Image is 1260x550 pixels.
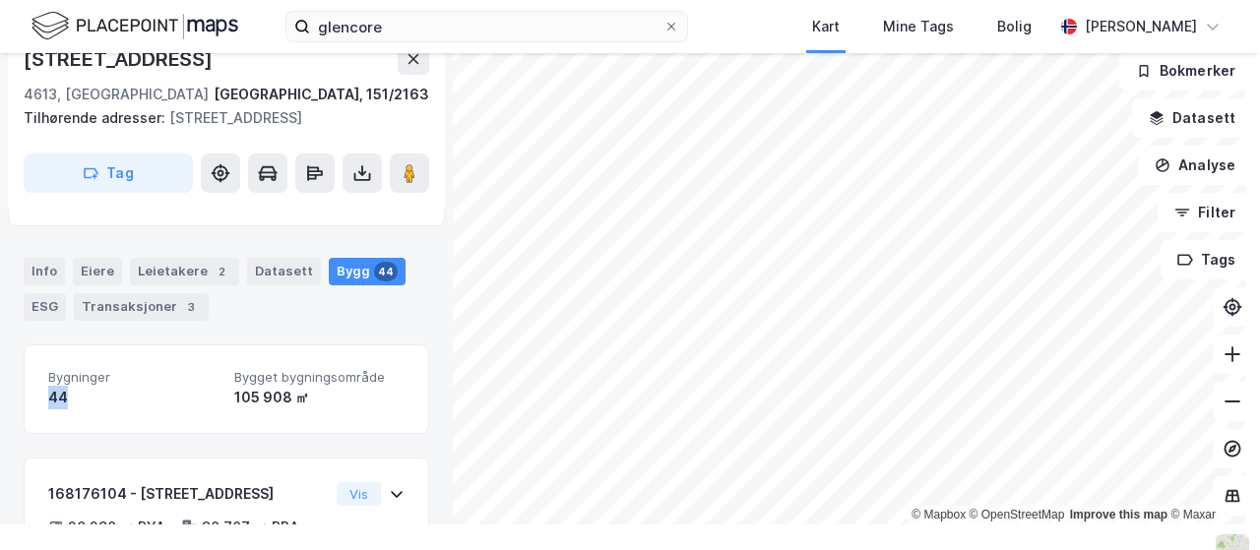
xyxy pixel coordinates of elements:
[24,109,169,126] span: Tilhørende adresser:
[912,508,966,521] a: Mapbox
[1162,456,1260,550] iframe: Chat Widget
[1158,193,1252,232] button: Filter
[181,297,201,317] div: 3
[970,508,1065,521] a: OpenStreetMap
[74,293,209,321] div: Transaksjoner
[234,386,405,409] div: 105 908 ㎡
[24,83,209,106] div: 4613, [GEOGRAPHIC_DATA]
[337,482,381,506] button: Vis
[883,15,954,38] div: Mine Tags
[1085,15,1197,38] div: [PERSON_NAME]
[247,258,321,285] div: Datasett
[997,15,1032,38] div: Bolig
[48,386,219,409] div: 44
[212,262,231,281] div: 2
[24,258,65,285] div: Info
[812,15,840,38] div: Kart
[169,519,177,535] div: •
[1070,508,1167,521] a: Improve this map
[214,83,429,106] div: [GEOGRAPHIC_DATA], 151/2163
[1132,98,1252,138] button: Datasett
[24,293,66,321] div: ESG
[1162,456,1260,550] div: Kontrollprogram for chat
[1138,146,1252,185] button: Analyse
[374,262,398,281] div: 44
[130,258,239,285] div: Leietakere
[202,516,299,539] div: 36 767 ㎡ BRA
[48,369,219,386] span: Bygninger
[73,258,122,285] div: Eiere
[24,43,217,75] div: [STREET_ADDRESS]
[234,369,405,386] span: Bygget bygningsområde
[68,516,165,539] div: 28 298 ㎡ BYA
[310,12,663,41] input: Søk på adresse, matrikkel, gårdeiere, leietakere eller personer
[1161,240,1252,279] button: Tags
[24,106,413,130] div: [STREET_ADDRESS]
[1119,51,1252,91] button: Bokmerker
[329,258,406,285] div: Bygg
[48,482,329,506] div: 168176104 - [STREET_ADDRESS]
[31,9,238,43] img: logo.f888ab2527a4732fd821a326f86c7f29.svg
[24,153,193,193] button: Tag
